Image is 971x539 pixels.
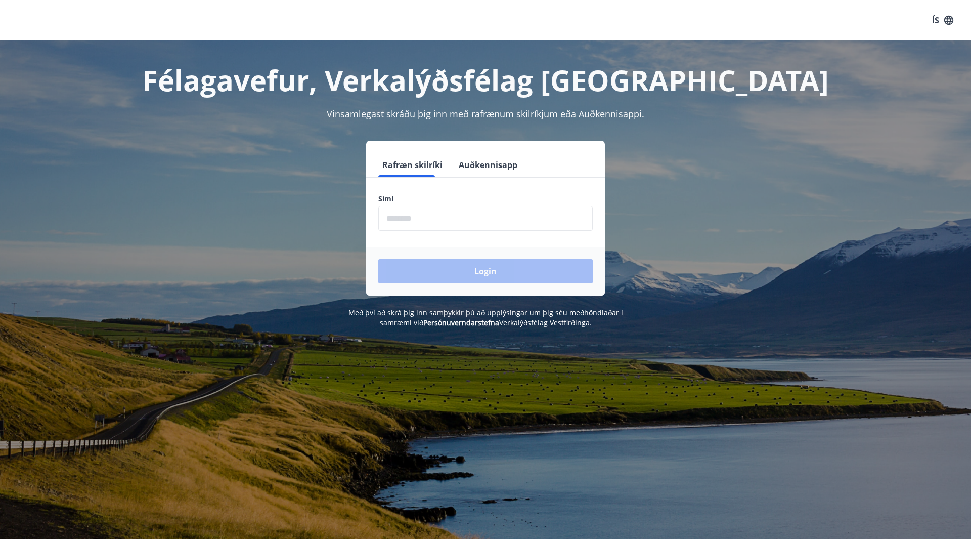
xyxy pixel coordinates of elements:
[327,108,644,120] span: Vinsamlegast skráðu þig inn með rafrænum skilríkjum eða Auðkennisappi.
[926,11,959,29] button: ÍS
[134,61,837,99] h1: Félagavefur, Verkalýðsfélag [GEOGRAPHIC_DATA]
[378,153,447,177] button: Rafræn skilríki
[455,153,521,177] button: Auðkennisapp
[378,194,593,204] label: Sími
[348,308,623,327] span: Með því að skrá þig inn samþykkir þú að upplýsingar um þig séu meðhöndlaðar í samræmi við Verkalý...
[423,318,499,327] a: Persónuverndarstefna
